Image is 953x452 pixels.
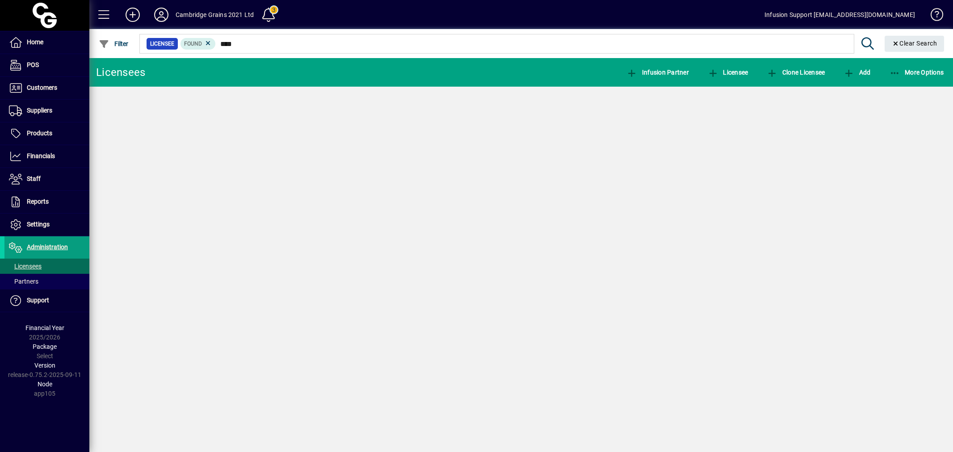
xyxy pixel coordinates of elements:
span: Version [34,362,55,369]
a: Licensees [4,259,89,274]
a: Knowledge Base [924,2,942,31]
span: Licensee [150,39,174,48]
span: Infusion Partner [626,69,689,76]
span: Clear Search [892,40,937,47]
span: Support [27,297,49,304]
span: POS [27,61,39,68]
span: Node [38,381,52,388]
button: Filter [97,36,131,52]
span: Home [27,38,43,46]
span: Settings [27,221,50,228]
a: Support [4,289,89,312]
span: Administration [27,243,68,251]
button: Clear [885,36,945,52]
span: Licensee [708,69,748,76]
span: Suppliers [27,107,52,114]
button: Add [118,7,147,23]
a: Partners [4,274,89,289]
a: Home [4,31,89,54]
a: Products [4,122,89,145]
span: Partners [9,278,38,285]
button: Profile [147,7,176,23]
span: Reports [27,198,49,205]
button: More Options [887,64,946,80]
span: Customers [27,84,57,91]
a: Staff [4,168,89,190]
button: Licensee [705,64,751,80]
button: Infusion Partner [624,64,691,80]
a: Suppliers [4,100,89,122]
span: Found [184,41,202,47]
span: Clone Licensee [767,69,825,76]
a: Customers [4,77,89,99]
span: Licensees [9,263,42,270]
a: Settings [4,213,89,236]
div: Infusion Support [EMAIL_ADDRESS][DOMAIN_NAME] [764,8,915,22]
span: Financials [27,152,55,159]
mat-chip: Found Status: Found [181,38,216,50]
span: Package [33,343,57,350]
a: Financials [4,145,89,167]
a: Reports [4,191,89,213]
div: Licensees [96,65,145,80]
span: Add [844,69,870,76]
button: Clone Licensee [764,64,827,80]
span: Filter [99,40,129,47]
span: More Options [890,69,944,76]
span: Financial Year [25,324,64,331]
a: POS [4,54,89,76]
div: Cambridge Grains 2021 Ltd [176,8,254,22]
span: Products [27,130,52,137]
span: Staff [27,175,41,182]
button: Add [841,64,873,80]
